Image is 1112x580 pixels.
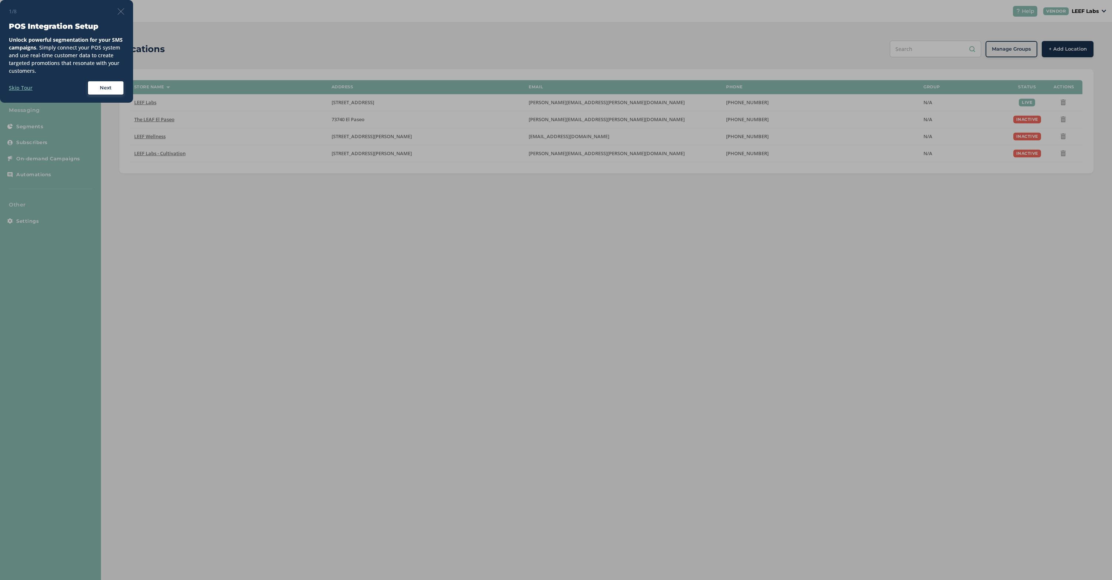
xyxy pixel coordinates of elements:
[87,81,124,95] button: Next
[100,84,112,92] span: Next
[118,8,124,15] img: icon-close-thin-accent-606ae9a3.svg
[1075,545,1112,580] iframe: Chat Widget
[9,36,124,75] div: . Simply connect your POS system and use real-time customer data to create targeted promotions th...
[9,84,33,92] label: Skip Tour
[9,36,123,51] strong: Unlock powerful segmentation for your SMS campaigns
[9,7,17,15] span: 1/8
[9,21,124,31] h3: POS Integration Setup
